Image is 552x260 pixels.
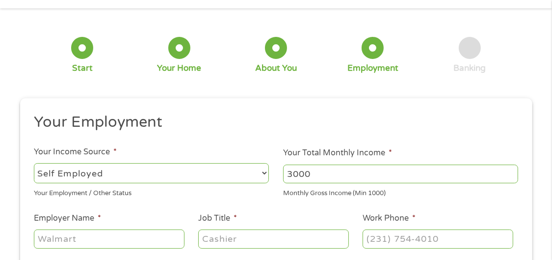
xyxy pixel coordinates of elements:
div: Banking [453,63,486,74]
label: Job Title [198,213,237,224]
input: 1800 [283,165,518,183]
div: Your Employment / Other Status [34,185,269,199]
div: Monthly Gross Income (Min 1000) [283,185,518,199]
div: Employment [347,63,398,74]
div: Start [72,63,93,74]
label: Employer Name [34,213,101,224]
label: Your Income Source [34,147,117,157]
input: Cashier [198,230,348,248]
div: About You [255,63,297,74]
label: Your Total Monthly Income [283,148,392,158]
label: Work Phone [363,213,416,224]
h2: Your Employment [34,113,511,132]
div: Your Home [157,63,201,74]
input: (231) 754-4010 [363,230,513,248]
input: Walmart [34,230,184,248]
